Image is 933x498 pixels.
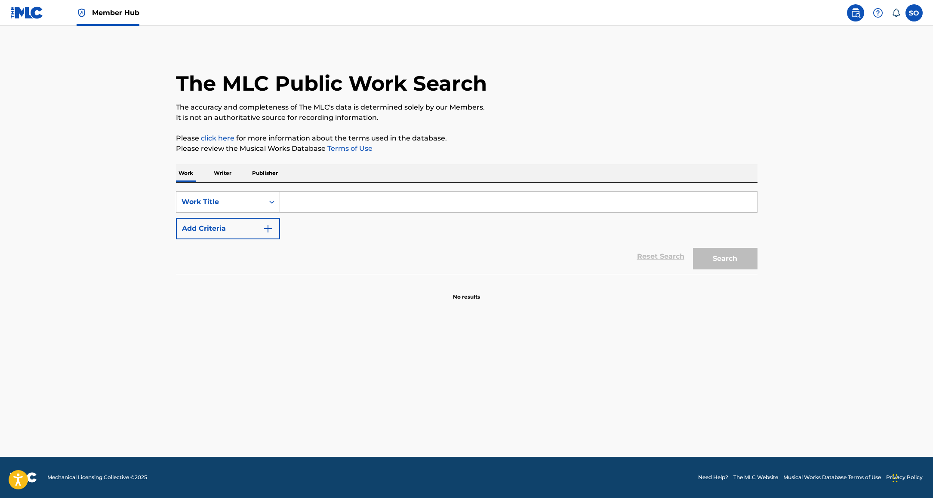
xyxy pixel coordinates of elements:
[201,134,234,142] a: click here
[909,343,933,412] iframe: Resource Center
[698,474,728,481] a: Need Help?
[847,4,864,21] a: Public Search
[850,8,861,18] img: search
[893,465,898,491] div: Drag
[892,9,900,17] div: Notifications
[211,164,234,182] p: Writer
[905,4,923,21] div: User Menu
[176,191,757,274] form: Search Form
[869,4,887,21] div: Help
[92,8,139,18] span: Member Hub
[10,472,37,483] img: logo
[249,164,280,182] p: Publisher
[176,70,487,96] h1: The MLC Public Work Search
[176,144,757,154] p: Please review the Musical Works Database
[176,218,280,239] button: Add Criteria
[873,8,883,18] img: help
[263,223,273,234] img: 9d2ae6d4665cec9f34b9.svg
[733,474,778,481] a: The MLC Website
[326,144,373,153] a: Terms of Use
[176,102,757,113] p: The accuracy and completeness of The MLC's data is determined solely by our Members.
[10,6,43,19] img: MLC Logo
[176,164,196,182] p: Work
[182,197,259,207] div: Work Title
[453,283,480,301] p: No results
[886,474,923,481] a: Privacy Policy
[890,457,933,498] iframe: Chat Widget
[176,133,757,144] p: Please for more information about the terms used in the database.
[176,113,757,123] p: It is not an authoritative source for recording information.
[47,474,147,481] span: Mechanical Licensing Collective © 2025
[783,474,881,481] a: Musical Works Database Terms of Use
[77,8,87,18] img: Top Rightsholder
